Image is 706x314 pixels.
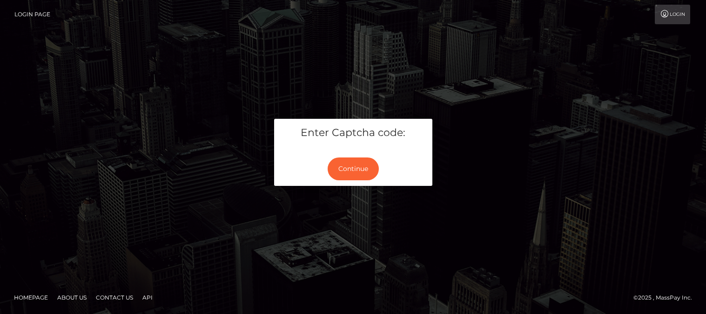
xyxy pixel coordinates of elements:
a: About Us [54,290,90,305]
div: © 2025 , MassPay Inc. [633,293,699,303]
a: Login [655,5,690,24]
button: Continue [328,157,379,180]
a: API [139,290,156,305]
a: Login Page [14,5,50,24]
a: Contact Us [92,290,137,305]
h5: Enter Captcha code: [281,126,425,140]
a: Homepage [10,290,52,305]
